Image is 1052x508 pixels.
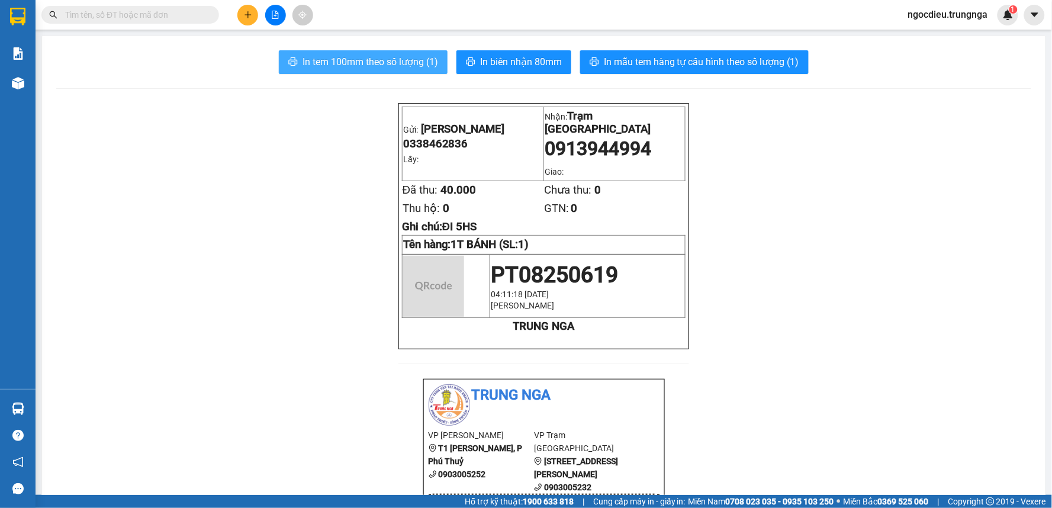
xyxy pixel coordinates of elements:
p: Gửi: [403,123,543,136]
button: printerIn mẫu tem hàng tự cấu hình theo số lượng (1) [580,50,809,74]
span: Cung cấp máy in - giấy in: [593,495,686,508]
p: Nhận: [545,110,684,136]
span: plus [244,11,252,19]
img: warehouse-icon [12,403,24,415]
li: VP Trạm [GEOGRAPHIC_DATA] [534,429,640,455]
span: phone [429,470,437,478]
span: ngocdieu.trungnga [899,7,998,22]
span: ⚪️ [837,499,841,504]
span: In mẫu tem hàng tự cấu hình theo số lượng (1) [604,54,799,69]
strong: TRUNG NGA [513,320,574,333]
span: Trạm [GEOGRAPHIC_DATA] [545,110,651,136]
span: GTN: [544,202,569,215]
li: Trung Nga [429,384,659,407]
span: aim [298,11,307,19]
input: Tìm tên, số ĐT hoặc mã đơn [65,8,205,21]
span: message [12,483,24,494]
span: printer [590,57,599,68]
button: plus [237,5,258,25]
span: In tem 100mm theo số lượng (1) [303,54,438,69]
span: Ghi chú: [402,220,477,233]
span: caret-down [1030,9,1040,20]
span: copyright [986,497,995,506]
button: printerIn biên nhận 80mm [456,50,571,74]
span: printer [288,57,298,68]
span: phone [534,483,542,491]
span: environment [429,444,437,452]
span: file-add [271,11,279,19]
span: 1 [1011,5,1015,14]
button: file-add [265,5,286,25]
b: 0903005232 [544,483,591,492]
span: 04:11:18 [DATE] [491,290,549,299]
span: 1T BÁNH (SL: [451,238,529,251]
span: search [49,11,57,19]
strong: Tên hàng: [403,238,529,251]
button: aim [292,5,313,25]
strong: 0369 525 060 [878,497,929,506]
span: | [583,495,584,508]
span: notification [12,456,24,468]
b: [STREET_ADDRESS][PERSON_NAME] [534,456,618,479]
li: Trung Nga [6,6,172,28]
b: T1 [PERSON_NAME], P Phú Thuỷ [6,65,78,101]
span: Miền Bắc [844,495,929,508]
span: environment [6,66,14,74]
span: Giao: [545,167,564,176]
b: 0903005252 [439,470,486,479]
span: printer [466,57,475,68]
span: Hỗ trợ kỹ thuật: [465,495,574,508]
img: qr-code [403,256,464,317]
img: warehouse-icon [12,77,24,89]
img: logo-vxr [10,8,25,25]
button: caret-down [1024,5,1045,25]
span: Đã thu: [403,184,437,197]
span: PT08250619 [491,262,618,288]
span: Lấy: [403,155,419,164]
span: 0913944994 [545,137,651,160]
strong: 0708 023 035 - 0935 103 250 [726,497,834,506]
span: | [938,495,940,508]
span: [PERSON_NAME] [421,123,505,136]
span: Thu hộ: [403,202,440,215]
span: 0338462836 [403,137,468,150]
li: VP [PERSON_NAME] [6,50,82,63]
li: VP Trạm [GEOGRAPHIC_DATA] [82,50,157,89]
strong: 1900 633 818 [523,497,574,506]
sup: 1 [1009,5,1018,14]
img: icon-new-feature [1003,9,1014,20]
span: ĐI 5HS [442,220,477,233]
img: logo.jpg [6,6,47,47]
span: Chưa thu: [544,184,591,197]
span: 0 [571,202,577,215]
span: Miền Nam [689,495,834,508]
span: 0 [594,184,601,197]
img: solution-icon [12,47,24,60]
span: 40.000 [440,184,476,197]
button: printerIn tem 100mm theo số lượng (1) [279,50,448,74]
span: 0 [443,202,449,215]
b: T1 [PERSON_NAME], P Phú Thuỷ [429,443,523,466]
img: logo.jpg [429,384,470,426]
li: VP [PERSON_NAME] [429,429,535,442]
span: In biên nhận 80mm [480,54,562,69]
span: question-circle [12,430,24,441]
span: 1) [519,238,529,251]
span: environment [534,457,542,465]
span: [PERSON_NAME] [491,301,554,310]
